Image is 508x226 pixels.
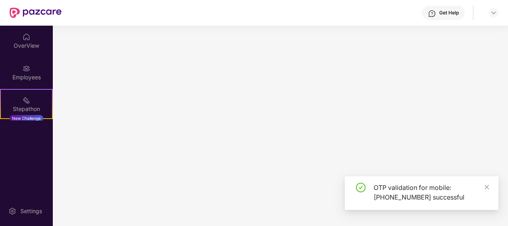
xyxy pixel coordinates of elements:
[490,10,497,16] img: svg+xml;base64,PHN2ZyBpZD0iRHJvcGRvd24tMzJ4MzIiIHhtbG5zPSJodHRwOi8vd3d3LnczLm9yZy8yMDAwL3N2ZyIgd2...
[356,183,366,192] span: check-circle
[22,33,30,41] img: svg+xml;base64,PHN2ZyBpZD0iSG9tZSIgeG1sbnM9Imh0dHA6Ly93d3cudzMub3JnLzIwMDAvc3ZnIiB3aWR0aD0iMjAiIG...
[484,184,490,190] span: close
[439,10,459,16] div: Get Help
[22,65,30,73] img: svg+xml;base64,PHN2ZyBpZD0iRW1wbG95ZWVzIiB4bWxucz0iaHR0cDovL3d3dy53My5vcmcvMjAwMC9zdmciIHdpZHRoPS...
[374,183,489,202] div: OTP validation for mobile: [PHONE_NUMBER] successful
[10,8,62,18] img: New Pazcare Logo
[22,96,30,104] img: svg+xml;base64,PHN2ZyB4bWxucz0iaHR0cDovL3d3dy53My5vcmcvMjAwMC9zdmciIHdpZHRoPSIyMSIgaGVpZ2h0PSIyMC...
[1,105,52,113] div: Stepathon
[10,115,43,121] div: New Challenge
[428,10,436,18] img: svg+xml;base64,PHN2ZyBpZD0iSGVscC0zMngzMiIgeG1sbnM9Imh0dHA6Ly93d3cudzMub3JnLzIwMDAvc3ZnIiB3aWR0aD...
[18,207,44,215] div: Settings
[8,207,16,215] img: svg+xml;base64,PHN2ZyBpZD0iU2V0dGluZy0yMHgyMCIgeG1sbnM9Imh0dHA6Ly93d3cudzMub3JnLzIwMDAvc3ZnIiB3aW...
